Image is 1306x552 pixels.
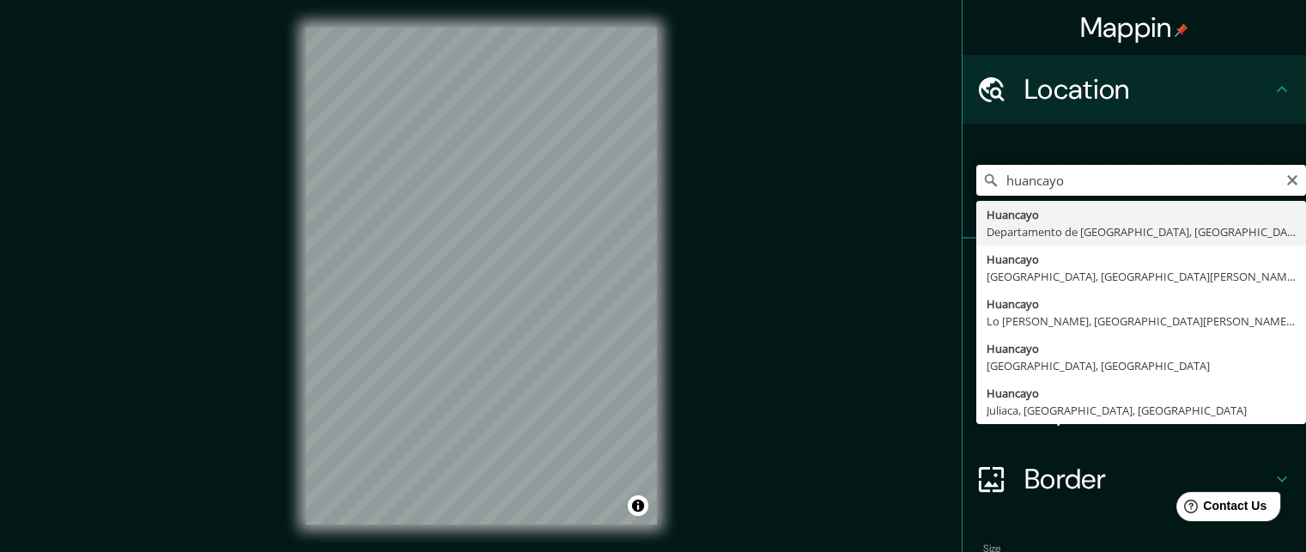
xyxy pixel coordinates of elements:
img: pin-icon.png [1175,23,1188,37]
div: Huancayo [987,251,1296,268]
button: Toggle attribution [628,495,648,516]
div: Departamento de [GEOGRAPHIC_DATA], [GEOGRAPHIC_DATA] [987,223,1296,240]
h4: Layout [1024,393,1272,428]
div: Huancayo [987,385,1296,402]
h4: Border [1024,462,1272,496]
div: Huancayo [987,295,1296,312]
div: Huancayo [987,340,1296,357]
div: [GEOGRAPHIC_DATA], [GEOGRAPHIC_DATA][PERSON_NAME] 7910000, [GEOGRAPHIC_DATA] [987,268,1296,285]
div: Lo [PERSON_NAME], [GEOGRAPHIC_DATA][PERSON_NAME], [GEOGRAPHIC_DATA] [987,312,1296,330]
h4: Mappin [1080,10,1189,45]
div: Huancayo [987,206,1296,223]
iframe: Help widget launcher [1153,485,1287,533]
div: Juliaca, [GEOGRAPHIC_DATA], [GEOGRAPHIC_DATA] [987,402,1296,419]
div: Style [963,307,1306,376]
button: Clear [1285,171,1299,187]
canvas: Map [306,27,657,525]
div: Location [963,55,1306,124]
div: [GEOGRAPHIC_DATA], [GEOGRAPHIC_DATA] [987,357,1296,374]
input: Pick your city or area [976,165,1306,196]
div: Pins [963,239,1306,307]
div: Border [963,445,1306,513]
div: Layout [963,376,1306,445]
h4: Location [1024,72,1272,106]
